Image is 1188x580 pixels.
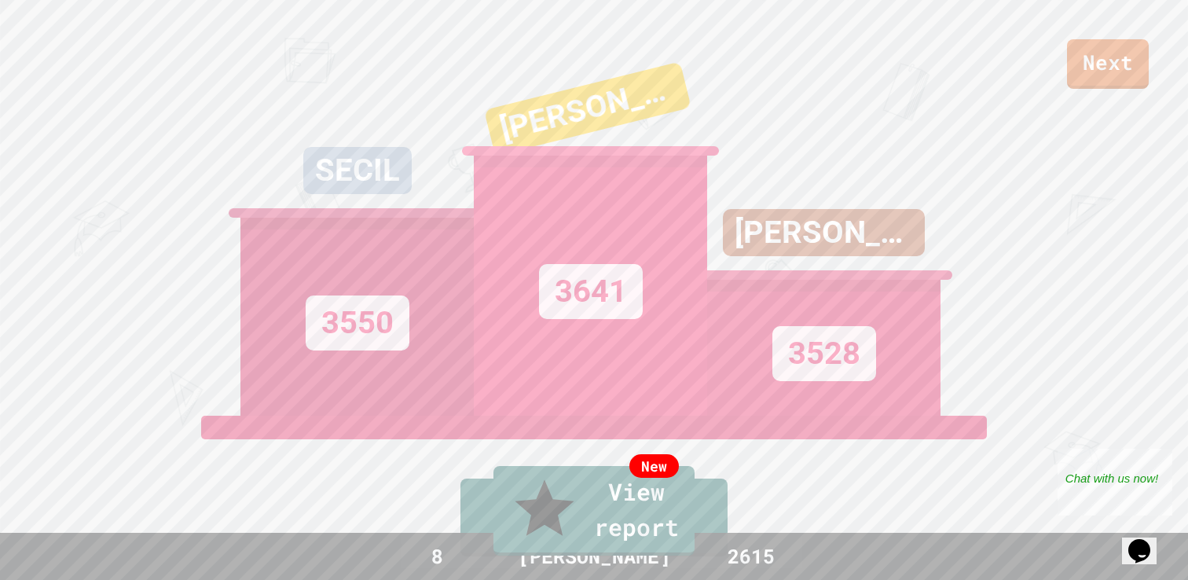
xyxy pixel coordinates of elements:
[1067,39,1149,89] a: Next
[772,326,876,381] div: 3528
[484,61,691,156] div: [PERSON_NAME]
[493,466,695,556] a: View report
[303,147,412,194] div: SECIL
[723,209,925,256] div: [PERSON_NAME]
[306,296,409,351] div: 3550
[539,264,643,319] div: 3641
[1122,517,1172,564] iframe: chat widget
[1058,449,1172,516] iframe: chat widget
[629,454,679,478] div: New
